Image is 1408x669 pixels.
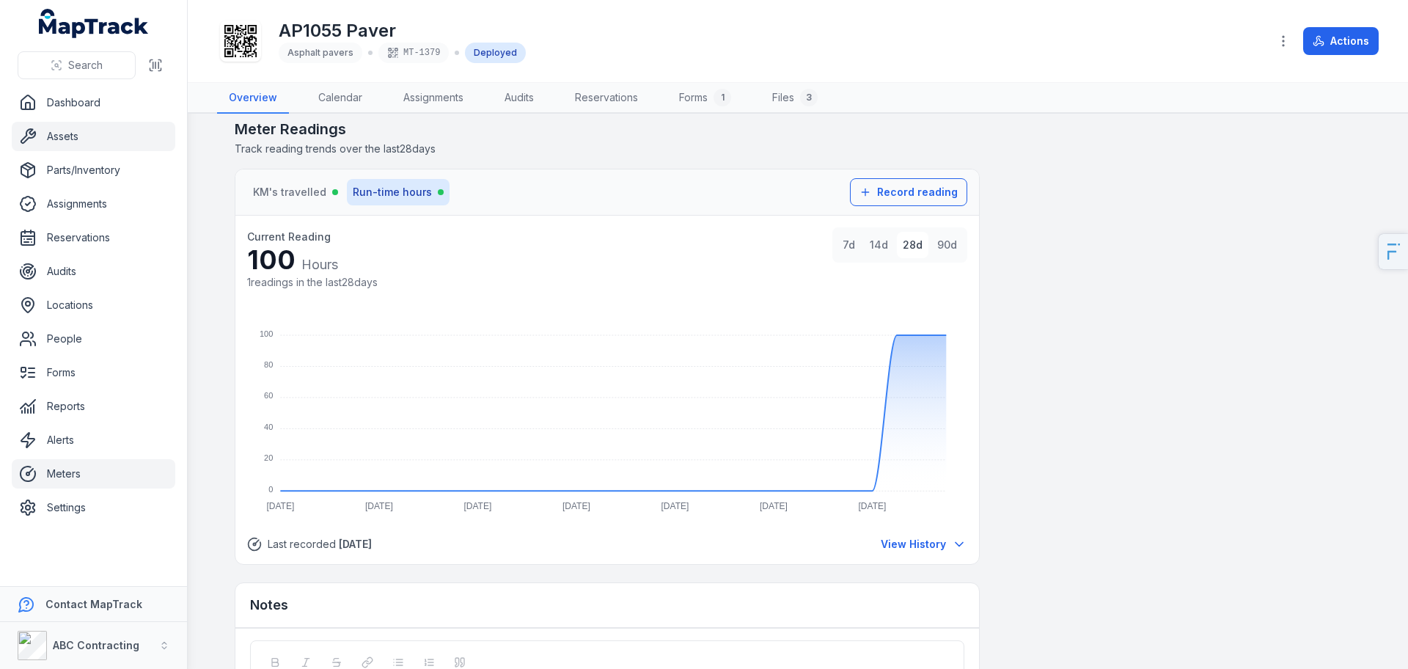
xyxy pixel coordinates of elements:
[279,19,526,43] h1: AP1055 Paver
[880,536,967,552] button: View all meter readings history
[800,89,818,106] div: 3
[12,493,175,522] a: Settings
[45,598,142,610] strong: Contact MapTrack
[12,324,175,354] a: People
[667,83,743,114] a: Forms1
[247,230,331,243] span: Current Reading
[881,537,946,552] span: View History
[365,501,393,511] tspan: [DATE]
[53,639,139,651] strong: ABC Contracting
[260,329,273,338] tspan: 100
[268,485,273,494] tspan: 0
[68,58,103,73] span: Search
[760,501,788,511] tspan: [DATE]
[931,232,963,258] button: 90d
[12,290,175,320] a: Locations
[465,43,526,63] div: Deployed
[39,9,149,38] a: MapTrack
[714,89,731,106] div: 1
[12,459,175,489] a: Meters
[12,358,175,387] a: Forms
[12,257,175,286] a: Audits
[864,232,894,258] button: 14d
[264,423,273,431] tspan: 40
[12,425,175,455] a: Alerts
[247,179,344,205] button: KM's travelled
[897,232,928,258] button: 28d
[264,391,273,400] tspan: 60
[287,47,353,58] span: Asphalt pavers
[12,392,175,421] a: Reports
[12,88,175,117] a: Dashboard
[339,538,372,550] time: 08/10/2025, 3:35:17 pm
[247,245,378,275] div: 100
[12,156,175,185] a: Parts/Inventory
[301,257,338,272] span: Hours
[661,501,689,511] tspan: [DATE]
[1303,27,1379,55] button: Actions
[12,223,175,252] a: Reservations
[250,595,288,615] h3: Notes
[760,83,829,114] a: Files3
[266,501,294,511] tspan: [DATE]
[264,453,273,462] tspan: 20
[392,83,475,114] a: Assignments
[493,83,546,114] a: Audits
[264,360,273,369] tspan: 80
[837,232,861,258] button: 7d
[347,179,450,205] button: Run-time hours
[877,185,958,200] span: Record reading
[217,83,289,114] a: Overview
[307,83,374,114] a: Calendar
[850,178,967,206] button: Record reading
[235,119,980,139] h2: Meter Readings
[339,538,372,550] span: [DATE]
[12,122,175,151] a: Assets
[18,51,136,79] button: Search
[253,185,326,200] span: KM's travelled
[268,537,372,552] span: Last recorded
[12,189,175,219] a: Assignments
[247,275,378,290] div: 1 readings in the last 28 days
[378,43,449,63] div: MT-1379
[353,185,432,200] span: Run-time hours
[859,501,887,511] tspan: [DATE]
[562,501,590,511] tspan: [DATE]
[563,83,650,114] a: Reservations
[463,501,491,511] tspan: [DATE]
[235,142,436,155] span: Track reading trends over the last 28 days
